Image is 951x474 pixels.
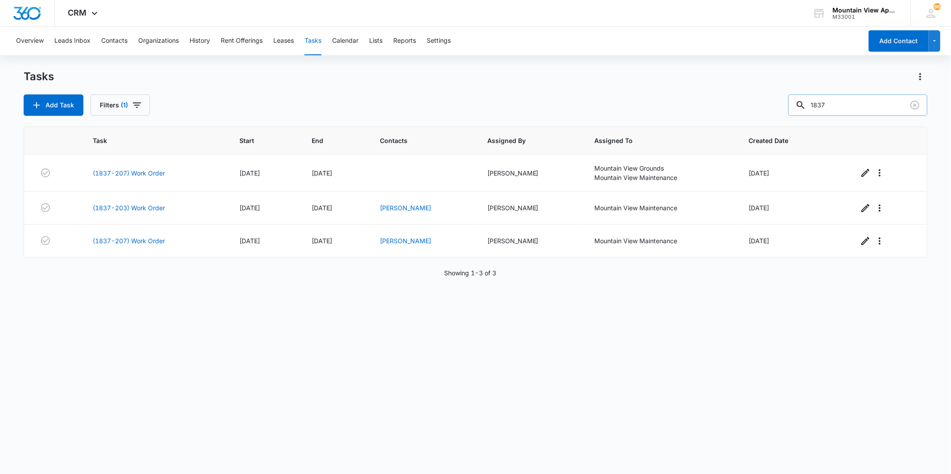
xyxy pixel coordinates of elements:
div: [PERSON_NAME] [487,168,573,178]
span: End [312,136,345,145]
button: Clear [908,98,922,112]
button: Calendar [332,27,358,55]
div: Mountain View Maintenance [595,173,728,182]
a: [PERSON_NAME] [380,204,431,212]
span: [DATE] [749,204,770,212]
div: account name [832,7,897,14]
div: [PERSON_NAME] [487,236,573,245]
span: [DATE] [312,204,332,212]
button: Tasks [305,27,321,55]
h1: Tasks [24,70,54,83]
span: 96 [934,3,941,10]
button: Add Contact [869,30,929,52]
button: Reports [393,27,416,55]
span: [DATE] [239,169,260,177]
a: (1837-207) Work Order [93,168,165,178]
button: Contacts [101,27,128,55]
div: Mountain View Grounds [595,163,728,173]
input: Search Tasks [788,94,927,116]
div: Mountain View Maintenance [595,203,728,212]
span: [DATE] [749,237,770,245]
span: Created Date [749,136,824,145]
div: notifications count [934,3,941,10]
span: Assigned To [595,136,715,145]
span: Task [93,136,205,145]
span: CRM [68,8,87,17]
button: Actions [913,69,927,84]
button: Settings [427,27,451,55]
span: [DATE] [239,237,260,245]
span: [DATE] [239,204,260,212]
button: Organizations [138,27,179,55]
button: History [189,27,210,55]
span: Assigned By [487,136,560,145]
span: Contacts [380,136,453,145]
div: account id [832,14,897,20]
button: Filters(1) [91,94,150,116]
span: [DATE] [312,237,332,245]
p: Showing 1-3 of 3 [444,268,496,278]
button: Lists [369,27,383,55]
a: [PERSON_NAME] [380,237,431,245]
button: Overview [16,27,44,55]
a: (1837-203) Work Order [93,203,165,212]
a: (1837-207) Work Order [93,236,165,245]
div: [PERSON_NAME] [487,203,573,212]
span: Start [239,136,278,145]
span: [DATE] [749,169,770,177]
button: Leads Inbox [54,27,91,55]
button: Rent Offerings [221,27,263,55]
button: Leases [273,27,294,55]
span: (1) [121,102,128,108]
div: Mountain View Maintenance [595,236,728,245]
button: Add Task [24,94,83,116]
span: [DATE] [312,169,332,177]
